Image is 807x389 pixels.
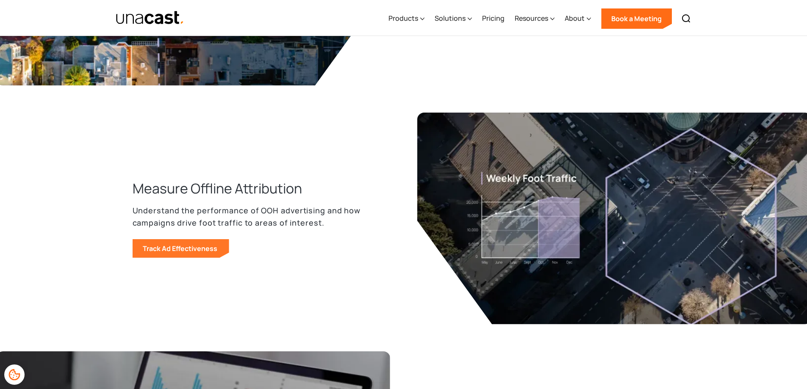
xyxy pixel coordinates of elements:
div: About [565,13,585,23]
h3: Measure Offline Attribution [133,179,302,198]
div: Cookie Preferences [4,364,25,385]
a: Pricing [482,1,505,36]
div: Products [388,13,418,23]
div: About [565,1,591,36]
p: Understand the performance of OOH advertising and how campaigns drive foot traffic to areas of in... [133,204,363,229]
img: Unacast text logo [116,11,185,25]
a: home [116,11,185,25]
a: Track Ad Effectiveness [133,239,229,258]
div: Solutions [435,13,466,23]
div: Products [388,1,424,36]
div: Resources [515,13,548,23]
div: Resources [515,1,555,36]
a: Book a Meeting [601,8,672,29]
img: Search icon [681,14,691,24]
div: Solutions [435,1,472,36]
